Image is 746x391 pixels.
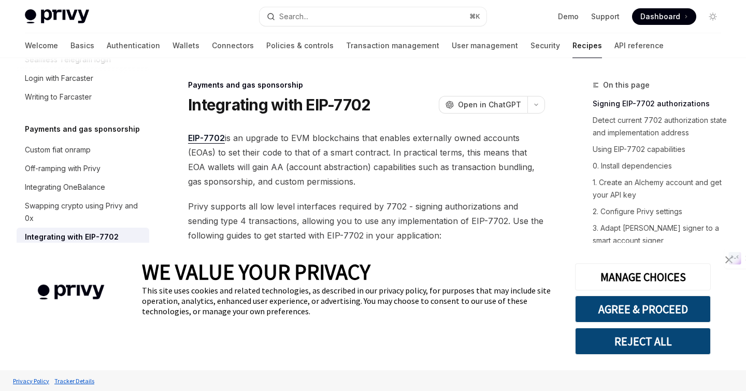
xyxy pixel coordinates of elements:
span: Open in ChatGPT [458,100,521,110]
button: Toggle dark mode [705,8,721,25]
button: Search...⌘K [260,7,486,26]
div: Login with Farcaster [25,72,93,85]
span: WE VALUE YOUR PRIVACY [142,258,370,285]
div: This site uses cookies and related technologies, as described in our privacy policy, for purposes... [142,285,559,316]
a: close banner [719,249,739,270]
img: light logo [25,9,89,24]
img: company logo [16,270,126,315]
button: Open in ChatGPT [439,96,527,114]
a: Recipes [572,33,602,58]
a: Swapping crypto using Privy and 0x [17,197,149,228]
div: Off-ramping with Privy [25,162,101,175]
a: 1. Create an Alchemy account and get your API key [593,174,729,203]
div: Integrating with EIP-7702 [25,231,119,243]
a: Basics [70,33,94,58]
button: AGREE & PROCEED [575,296,711,323]
h5: Payments and gas sponsorship [25,123,140,135]
div: Payments and gas sponsorship [188,80,545,90]
a: Custom fiat onramp [17,141,149,159]
a: EIP-7702 [188,133,225,144]
div: Integrating OneBalance [25,181,105,193]
a: User management [452,33,518,58]
span: Dashboard [640,11,680,22]
a: Wallets [173,33,199,58]
a: 3. Adapt [PERSON_NAME] signer to a smart account signer [593,220,729,249]
a: Detect current 7702 authorization state and implementation address [593,112,729,141]
button: MANAGE CHOICES [575,263,711,290]
div: Writing to Farcaster [25,91,92,103]
a: Connectors [212,33,254,58]
a: API reference [614,33,664,58]
a: 0. Install dependencies [593,158,729,174]
a: Security [530,33,560,58]
span: On this page [603,79,650,91]
div: Swapping crypto using Privy and 0x [25,200,143,225]
a: Signing EIP-7702 authorizations [593,95,729,112]
a: Integrating OneBalance [17,178,149,197]
a: Authentication [107,33,160,58]
h1: Integrating with EIP-7702 [188,95,370,114]
a: Welcome [25,33,58,58]
a: Using EIP-7702 capabilities [593,141,729,158]
div: Search... [279,10,308,23]
a: Demo [558,11,579,22]
a: Support [591,11,620,22]
span: ⌘ K [469,12,480,21]
a: Off-ramping with Privy [17,159,149,178]
span: is an upgrade to EVM blockchains that enables externally owned accounts (EOAs) to set their code ... [188,131,545,189]
a: Tracker Details [52,372,97,390]
a: Transaction management [346,33,439,58]
a: Integrating with EIP-7702 [17,228,149,246]
a: 2. Configure Privy settings [593,203,729,220]
a: Policies & controls [266,33,334,58]
a: Privacy Policy [10,372,52,390]
div: Custom fiat onramp [25,144,91,156]
a: Login with Farcaster [17,69,149,88]
a: Dashboard [632,8,696,25]
a: Writing to Farcaster [17,88,149,106]
button: REJECT ALL [575,328,711,355]
span: Privy supports all low level interfaces required by 7702 - signing authorizations and sending typ... [188,199,545,243]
